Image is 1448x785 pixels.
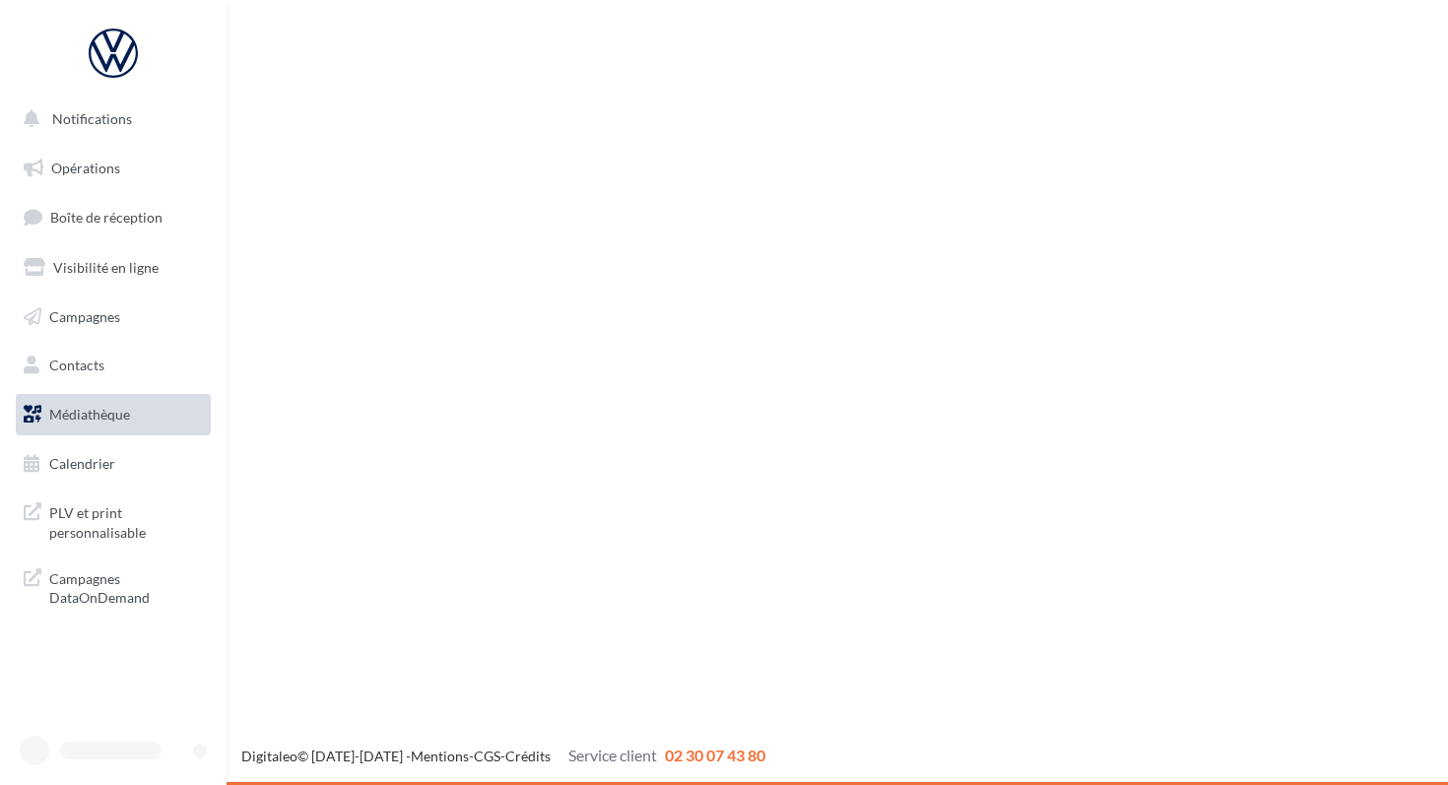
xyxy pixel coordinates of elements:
[12,557,215,616] a: Campagnes DataOnDemand
[12,247,215,289] a: Visibilité en ligne
[53,259,159,276] span: Visibilité en ligne
[241,748,765,764] span: © [DATE]-[DATE] - - -
[505,748,551,764] a: Crédits
[665,746,765,764] span: 02 30 07 43 80
[49,455,115,472] span: Calendrier
[12,98,207,140] button: Notifications
[49,565,203,608] span: Campagnes DataOnDemand
[49,406,130,423] span: Médiathèque
[52,110,132,127] span: Notifications
[474,748,500,764] a: CGS
[12,491,215,550] a: PLV et print personnalisable
[241,748,297,764] a: Digitaleo
[12,443,215,485] a: Calendrier
[49,499,203,542] span: PLV et print personnalisable
[49,307,120,324] span: Campagnes
[49,357,104,373] span: Contacts
[12,394,215,435] a: Médiathèque
[411,748,469,764] a: Mentions
[12,196,215,238] a: Boîte de réception
[12,148,215,189] a: Opérations
[12,345,215,386] a: Contacts
[50,209,163,226] span: Boîte de réception
[568,746,657,764] span: Service client
[12,296,215,338] a: Campagnes
[51,160,120,176] span: Opérations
